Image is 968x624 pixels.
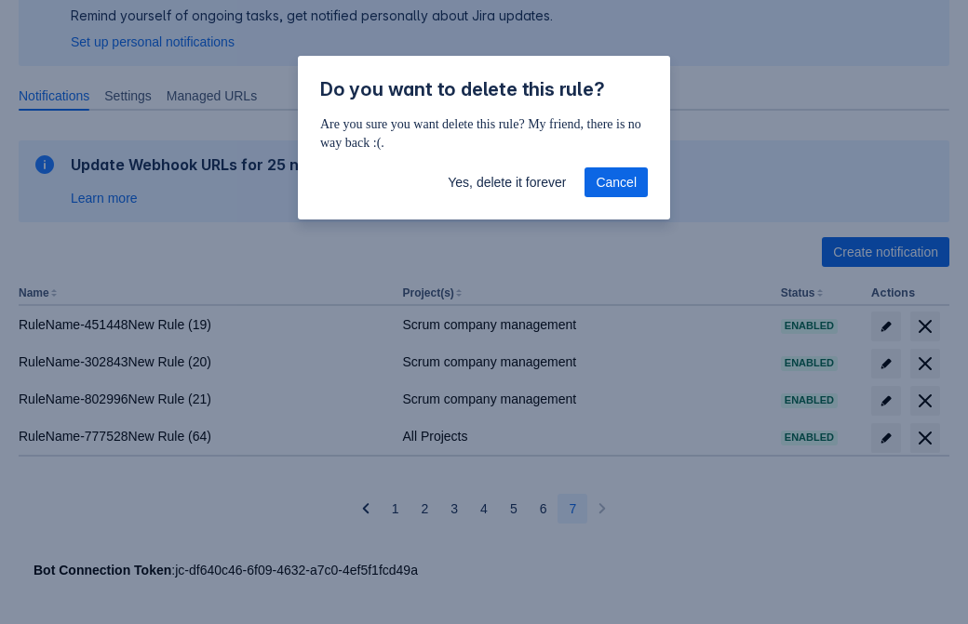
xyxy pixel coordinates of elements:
[320,78,605,100] span: Do you want to delete this rule?
[448,167,566,197] span: Yes, delete it forever
[320,115,648,153] p: Are you sure you want delete this rule? My friend, there is no way back :(.
[596,167,637,197] span: Cancel
[585,167,648,197] button: Cancel
[437,167,577,197] button: Yes, delete it forever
